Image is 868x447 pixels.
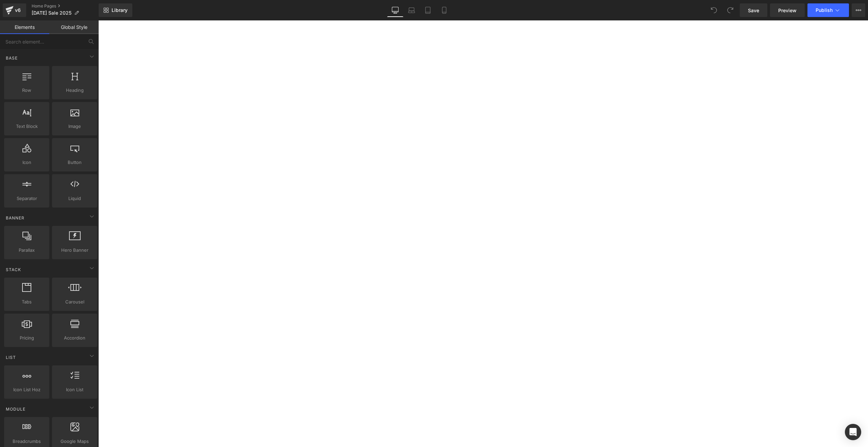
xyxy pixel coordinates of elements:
[54,438,95,445] span: Google Maps
[707,3,721,17] button: Undo
[6,247,47,254] span: Parallax
[770,3,805,17] a: Preview
[54,195,95,202] span: Liquid
[436,3,452,17] a: Mobile
[6,195,47,202] span: Separator
[5,266,22,273] span: Stack
[816,7,833,13] span: Publish
[6,159,47,166] span: Icon
[807,3,849,17] button: Publish
[6,386,47,393] span: Icon List Hoz
[748,7,759,14] span: Save
[54,298,95,305] span: Carousel
[6,334,47,342] span: Pricing
[32,3,99,9] a: Home Pages
[5,215,25,221] span: Banner
[420,3,436,17] a: Tablet
[54,87,95,94] span: Heading
[6,438,47,445] span: Breadcrumbs
[5,406,26,412] span: Module
[403,3,420,17] a: Laptop
[387,3,403,17] a: Desktop
[723,3,737,17] button: Redo
[5,55,18,61] span: Base
[112,7,128,13] span: Library
[99,3,132,17] a: New Library
[54,247,95,254] span: Hero Banner
[32,10,71,16] span: [DATE] Sale 2025
[6,87,47,94] span: Row
[54,123,95,130] span: Image
[852,3,865,17] button: More
[6,123,47,130] span: Text Block
[14,6,22,15] div: v6
[3,3,26,17] a: v6
[778,7,797,14] span: Preview
[54,159,95,166] span: Button
[49,20,99,34] a: Global Style
[6,298,47,305] span: Tabs
[54,386,95,393] span: Icon List
[845,424,861,440] div: Open Intercom Messenger
[54,334,95,342] span: Accordion
[5,354,17,361] span: List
